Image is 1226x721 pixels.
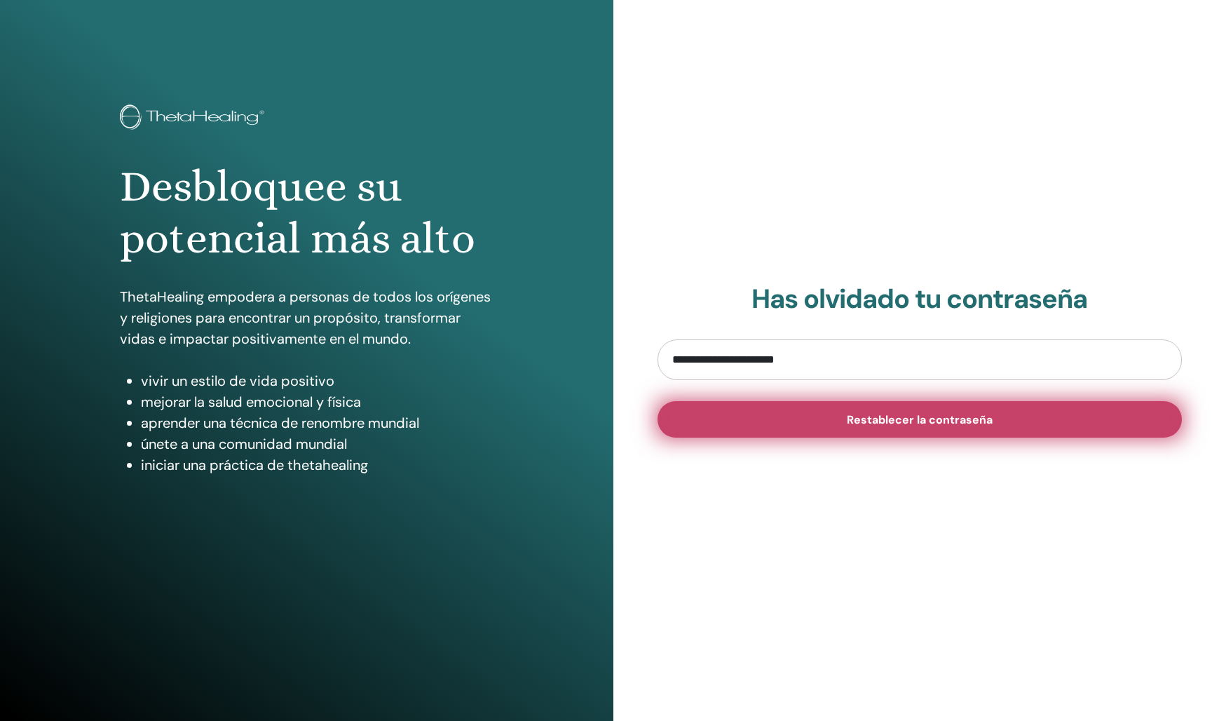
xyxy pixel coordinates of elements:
p: ThetaHealing empodera a personas de todos los orígenes y religiones para encontrar un propósito, ... [120,286,493,349]
span: Restablecer la contraseña [847,412,993,427]
li: únete a una comunidad mundial [141,433,493,454]
li: vivir un estilo de vida positivo [141,370,493,391]
li: mejorar la salud emocional y física [141,391,493,412]
li: iniciar una práctica de thetahealing [141,454,493,476]
li: aprender una técnica de renombre mundial [141,412,493,433]
button: Restablecer la contraseña [658,401,1183,438]
h1: Desbloquee su potencial más alto [120,161,493,265]
h2: Has olvidado tu contraseña [658,283,1183,316]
